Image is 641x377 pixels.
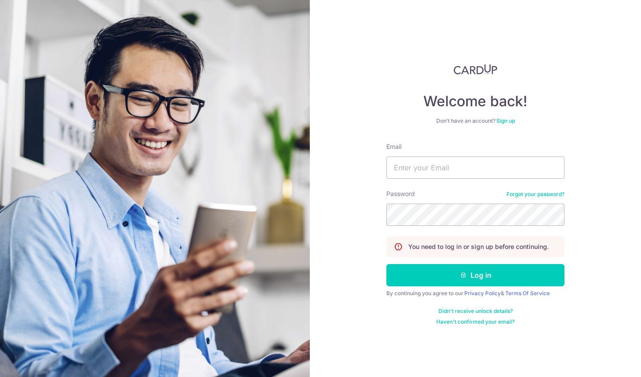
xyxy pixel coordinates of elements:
a: Terms Of Service [505,290,550,297]
label: Email [386,142,402,151]
input: Enter your Email [386,156,564,179]
a: Forgot your password? [507,191,564,198]
label: Password [386,189,415,198]
a: Sign up [496,117,515,124]
a: Haven't confirmed your email? [436,318,515,325]
h4: Welcome back! [386,92,564,110]
p: You need to log in or sign up before continuing. [408,242,549,251]
button: Log in [386,264,564,286]
a: Didn't receive unlock details? [438,308,513,315]
img: CardUp Logo [454,64,497,75]
a: Privacy Policy [464,290,501,297]
div: Don’t have an account? [386,117,564,124]
div: By continuing you agree to our & [386,290,564,297]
